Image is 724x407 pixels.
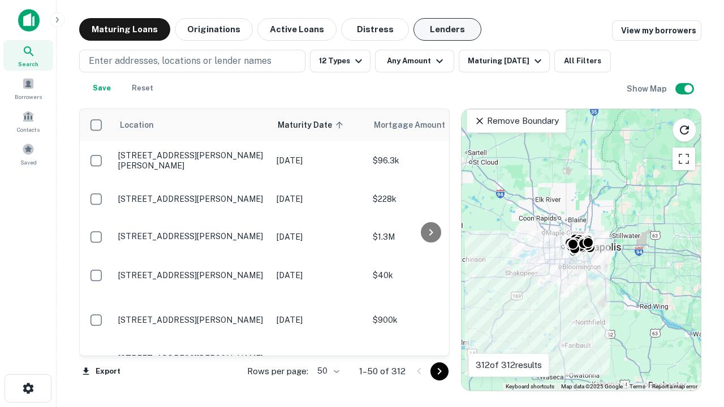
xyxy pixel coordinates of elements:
a: Open this area in Google Maps (opens a new window) [464,376,502,391]
p: [STREET_ADDRESS][PERSON_NAME] [118,231,265,241]
p: [DATE] [277,269,361,282]
p: Remove Boundary [474,114,558,128]
button: Go to next page [430,362,449,380]
button: All Filters [554,50,611,72]
button: Lenders [413,18,481,41]
span: Search [18,59,38,68]
p: $40k [373,269,486,282]
button: Keyboard shortcuts [506,383,554,391]
p: Enter addresses, locations or lender names [89,54,271,68]
p: [DATE] [277,193,361,205]
span: Maturity Date [278,118,347,132]
div: Maturing [DATE] [468,54,545,68]
span: Location [119,118,154,132]
button: 12 Types [310,50,370,72]
button: Export [79,363,123,380]
span: Contacts [17,125,40,134]
button: Any Amount [375,50,454,72]
a: Saved [3,138,53,169]
img: capitalize-icon.png [18,9,40,32]
button: Enter addresses, locations or lender names [79,50,305,72]
button: Active Loans [257,18,337,41]
button: Save your search to get updates of matches that match your search criteria. [84,77,120,99]
p: 1–50 of 312 [359,365,406,378]
button: Toggle fullscreen view [673,148,695,170]
p: $96.3k [373,154,486,167]
p: [STREET_ADDRESS][PERSON_NAME] [118,194,265,204]
p: $900k [373,314,486,326]
a: Borrowers [3,73,53,103]
p: [DATE] [277,154,361,167]
h6: Show Map [627,83,669,95]
p: $1.3M [373,231,486,243]
p: [STREET_ADDRESS][PERSON_NAME] [118,315,265,325]
button: Distress [341,18,409,41]
button: Maturing Loans [79,18,170,41]
div: 0 0 [462,109,701,391]
span: Saved [20,158,37,167]
p: [STREET_ADDRESS][PERSON_NAME][PERSON_NAME] [118,150,265,171]
button: Maturing [DATE] [459,50,550,72]
iframe: Chat Widget [667,280,724,335]
p: [STREET_ADDRESS][PERSON_NAME] [118,270,265,280]
span: Borrowers [15,92,42,101]
a: Report a map error [652,383,697,389]
th: Mortgage Amount [367,109,492,141]
a: Search [3,40,53,71]
span: Map data ©2025 Google [561,383,623,389]
p: $228k [373,193,486,205]
span: Mortgage Amount [374,118,460,132]
button: Originations [175,18,253,41]
div: 50 [313,363,341,379]
p: Rows per page: [247,365,308,378]
a: Terms (opens in new tab) [630,383,645,389]
button: Reset [124,77,161,99]
img: Google [464,376,502,391]
p: 312 of 312 results [476,358,542,372]
p: [DATE] [277,231,361,243]
th: Location [113,109,271,141]
a: Contacts [3,106,53,136]
a: View my borrowers [612,20,701,41]
p: [STREET_ADDRESS][PERSON_NAME][PERSON_NAME] [118,353,265,374]
p: [DATE] [277,314,361,326]
th: Maturity Date [271,109,367,141]
button: Reload search area [673,118,696,142]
